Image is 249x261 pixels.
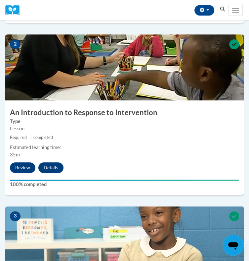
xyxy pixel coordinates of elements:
label: Type [10,118,239,125]
button: Review [10,162,35,173]
span: 3 [10,211,21,221]
button: Details [38,162,63,173]
span: 2 [10,39,21,49]
button: Account Settings [194,5,214,16]
span: completed [33,135,53,140]
span: 35m [10,152,20,157]
span: | [29,135,31,140]
button: Search [218,5,228,13]
img: Course Image [5,34,244,100]
div: Estimated learning time: [10,144,239,151]
iframe: Button to launch messaging window [223,235,244,256]
img: Logo brand [5,5,25,15]
span: Required [10,135,27,140]
div: Your progress [10,179,239,181]
div: Lesson [10,125,239,132]
h3: An Introduction to Response to Intervention [5,108,244,118]
label: 100% completed [10,181,239,188]
a: Cox Campus [5,5,25,15]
